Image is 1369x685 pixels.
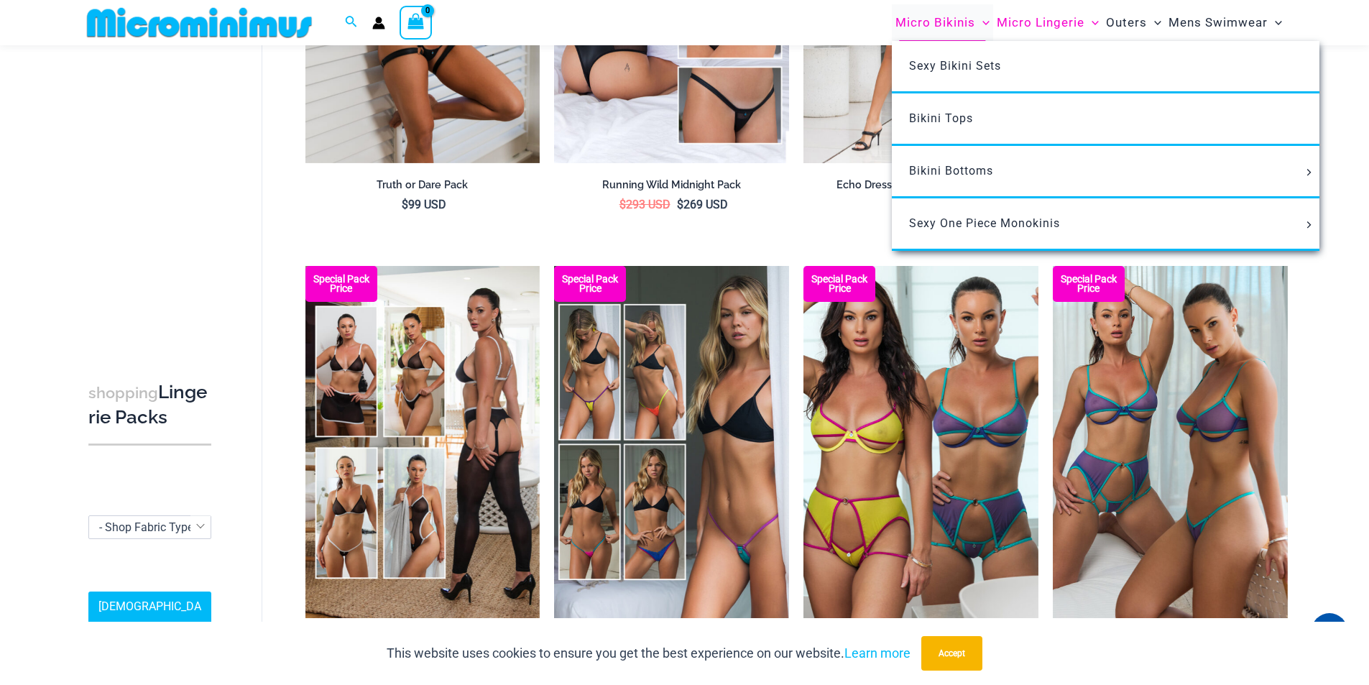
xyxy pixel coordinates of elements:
[803,178,1038,197] a: Echo Dress [PERSON_NAME] Pack
[305,266,540,618] a: Collection Pack (3) Electric Illusion Noir 1949 Bodysuit 04Electric Illusion Noir 1949 Bodysuit 04
[554,275,626,293] b: Special Pack Price
[88,592,211,645] a: [DEMOGRAPHIC_DATA] Sizing Guide
[305,178,540,192] h2: Truth or Dare Pack
[909,59,1001,73] span: Sexy Bikini Sets
[1053,266,1288,618] a: Dangers kiss Violet Seas Pack Dangers Kiss Violet Seas 1060 Bra 611 Micro 04Dangers Kiss Violet S...
[305,275,377,293] b: Special Pack Price
[402,198,408,211] span: $
[803,266,1038,618] img: Dangers kiss Collection Pack
[88,384,158,402] span: shopping
[1301,221,1317,229] span: Menu Toggle
[892,198,1319,251] a: Sexy One Piece MonokinisMenu ToggleMenu Toggle
[554,178,789,197] a: Running Wild Midnight Pack
[619,198,670,211] bdi: 293 USD
[1106,4,1147,41] span: Outers
[993,4,1102,41] a: Micro LingerieMenu ToggleMenu Toggle
[554,266,789,618] a: Pack F Pack BPack B
[803,275,875,293] b: Special Pack Price
[890,2,1289,43] nav: Site Navigation
[892,146,1319,198] a: Bikini BottomsMenu ToggleMenu Toggle
[554,266,789,618] img: Pack F
[909,111,973,125] span: Bikini Tops
[677,198,728,211] bdi: 269 USD
[619,198,626,211] span: $
[554,178,789,192] h2: Running Wild Midnight Pack
[305,266,540,618] img: Collection Pack (3)
[803,178,1038,192] h2: Echo Dress [PERSON_NAME] Pack
[892,4,993,41] a: Micro BikinisMenu ToggleMenu Toggle
[305,178,540,197] a: Truth or Dare Pack
[1084,4,1099,41] span: Menu Toggle
[88,515,211,539] span: - Shop Fabric Type
[1301,169,1317,176] span: Menu Toggle
[997,4,1084,41] span: Micro Lingerie
[345,14,358,32] a: Search icon link
[921,636,982,671] button: Accept
[81,6,318,39] img: MM SHOP LOGO FLAT
[895,4,975,41] span: Micro Bikinis
[892,93,1319,146] a: Bikini Tops
[372,17,385,29] a: Account icon link
[909,216,1060,230] span: Sexy One Piece Monokinis
[909,164,993,178] span: Bikini Bottoms
[844,645,911,661] a: Learn more
[1053,275,1125,293] b: Special Pack Price
[803,266,1038,618] a: Dangers kiss Collection Pack Dangers Kiss Solar Flair 1060 Bra 611 Micro 1760 Garter 03Dangers Ki...
[402,198,446,211] bdi: 99 USD
[88,380,211,430] h3: Lingerie Packs
[1165,4,1286,41] a: Mens SwimwearMenu ToggleMenu Toggle
[892,41,1319,93] a: Sexy Bikini Sets
[400,6,433,39] a: View Shopping Cart, empty
[1147,4,1161,41] span: Menu Toggle
[1053,266,1288,618] img: Dangers kiss Violet Seas Pack
[88,48,218,336] iframe: TrustedSite Certified
[387,643,911,664] p: This website uses cookies to ensure you get the best experience on our website.
[1268,4,1282,41] span: Menu Toggle
[677,198,683,211] span: $
[975,4,990,41] span: Menu Toggle
[1102,4,1165,41] a: OutersMenu ToggleMenu Toggle
[1169,4,1268,41] span: Mens Swimwear
[89,516,211,538] span: - Shop Fabric Type
[99,520,193,534] span: - Shop Fabric Type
